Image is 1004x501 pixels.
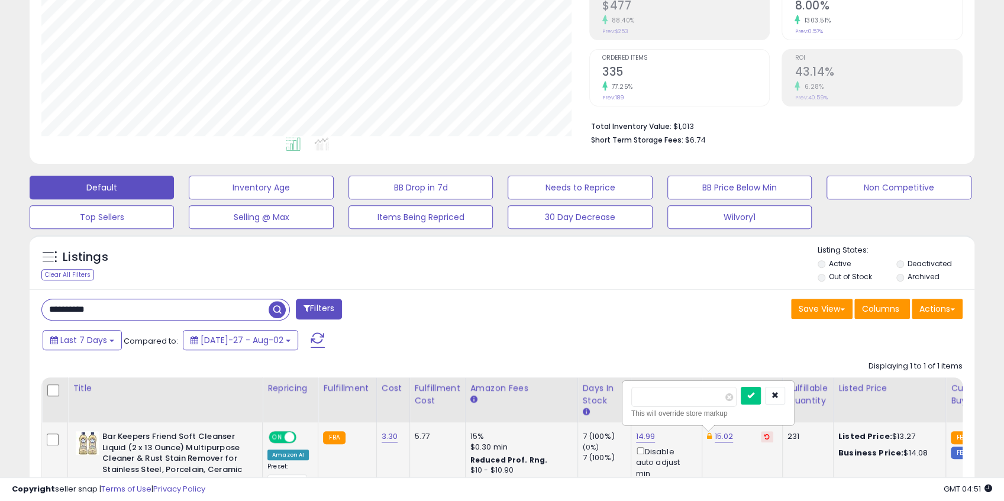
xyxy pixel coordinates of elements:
div: Clear All Filters [41,269,94,280]
button: Last 7 Days [43,330,122,350]
button: Filters [296,299,342,319]
span: $6.74 [685,134,706,146]
h2: 43.14% [795,65,962,81]
button: Needs to Reprice [508,176,652,199]
small: FBA [323,431,345,444]
label: Out of Stock [829,271,872,282]
div: seller snap | | [12,484,205,495]
button: Non Competitive [827,176,971,199]
div: Amazon AI [267,450,309,460]
b: Reduced Prof. Rng. [470,455,548,465]
small: Prev: 189 [602,94,624,101]
span: Compared to: [124,335,178,347]
small: Prev: $253 [602,28,628,35]
small: 6.28% [800,82,824,91]
p: Listing States: [818,245,974,256]
div: Amazon Fees [470,382,573,395]
small: FBA [951,431,973,444]
div: Fulfillable Quantity [787,382,828,407]
div: $14.08 [838,448,937,458]
div: Title [73,382,257,395]
button: BB Price Below Min [667,176,812,199]
span: 2025-08-10 04:51 GMT [944,483,992,494]
div: Listed Price [838,382,941,395]
div: $13.27 [838,431,937,442]
label: Deactivated [908,258,952,269]
li: $1,013 [591,118,954,132]
span: ON [270,432,285,442]
div: This will override store markup [631,408,785,419]
label: Archived [908,271,940,282]
button: Items Being Repriced [348,205,493,229]
a: 15.02 [715,431,734,442]
b: Short Term Storage Fees: [591,135,683,145]
h2: 335 [602,65,770,81]
div: Fulfillment [323,382,371,395]
button: 30 Day Decrease [508,205,652,229]
small: (0%) [583,442,599,452]
div: 7 (100%) [583,452,631,463]
button: BB Drop in 7d [348,176,493,199]
span: Ordered Items [602,55,770,62]
div: Cost [382,382,405,395]
button: Top Sellers [30,205,174,229]
div: Displaying 1 to 1 of 1 items [869,361,963,372]
button: Default [30,176,174,199]
div: Repricing [267,382,313,395]
small: 77.25% [608,82,633,91]
span: OFF [295,432,314,442]
button: Columns [854,299,910,319]
span: [DATE]-27 - Aug-02 [201,334,283,346]
div: $10 - $10.90 [470,466,569,476]
div: 15% [470,431,569,442]
a: Terms of Use [101,483,151,494]
small: Prev: 0.57% [795,28,822,35]
span: ROI [795,55,962,62]
div: 7 (100%) [583,431,631,442]
div: 5.77 [415,431,456,442]
small: 1303.51% [800,16,831,25]
label: Active [829,258,851,269]
a: Privacy Policy [153,483,205,494]
b: Business Price: [838,447,903,458]
div: 231 [787,431,824,442]
span: Columns [862,303,899,315]
b: Listed Price: [838,431,892,442]
a: 14.99 [636,431,656,442]
h5: Listings [63,249,108,266]
b: Bar Keepers Friend Soft Cleanser Liquid (2 x 13 Ounce) Multipurpose Cleaner & Rust Stain Remover ... [102,431,246,489]
a: 3.30 [382,431,398,442]
button: Actions [912,299,963,319]
small: Days In Stock. [583,407,590,418]
img: 517CdJMqtIL._SL40_.jpg [76,431,99,455]
button: Selling @ Max [189,205,333,229]
strong: Copyright [12,483,55,494]
div: Preset: [267,463,309,489]
div: Fulfillment Cost [415,382,460,407]
span: Last 7 Days [60,334,107,346]
button: Save View [791,299,853,319]
small: 88.40% [608,16,635,25]
button: Wilvory1 [667,205,812,229]
b: Total Inventory Value: [591,121,672,131]
small: Prev: 40.59% [795,94,827,101]
div: Days In Stock [583,382,626,407]
button: Inventory Age [189,176,333,199]
small: FBM [951,447,974,459]
div: Disable auto adjust min [636,445,693,479]
button: [DATE]-27 - Aug-02 [183,330,298,350]
div: $0.30 min [470,442,569,452]
small: Amazon Fees. [470,395,477,405]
